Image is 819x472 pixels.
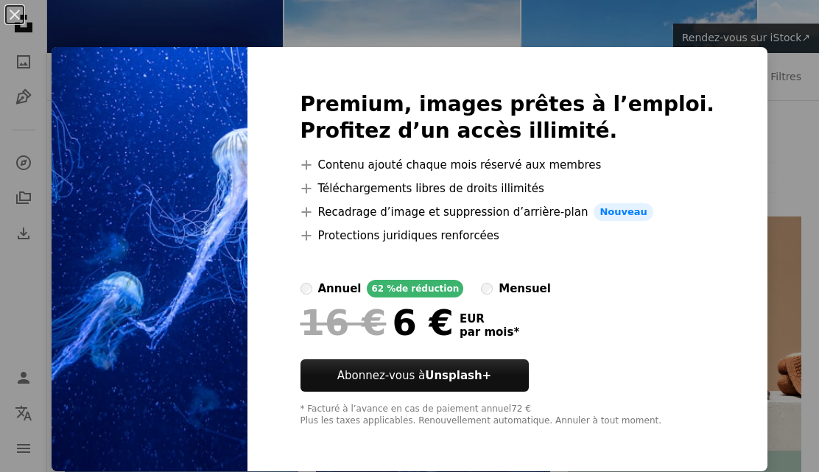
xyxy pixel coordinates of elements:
button: Abonnez-vous àUnsplash+ [300,359,529,392]
span: Nouveau [594,203,653,221]
input: mensuel [481,283,493,295]
img: premium_photo-1693723595870-2b8bad09b4c2 [52,47,247,471]
strong: Unsplash+ [425,369,491,382]
div: mensuel [499,280,551,297]
div: * Facturé à l’avance en cas de paiement annuel 72 € Plus les taxes applicables. Renouvellement au... [300,404,715,427]
h2: Premium, images prêtes à l’emploi. Profitez d’un accès illimité. [300,91,715,144]
span: par mois * [460,325,519,339]
div: 62 % de réduction [367,280,463,297]
span: 16 € [300,303,387,342]
div: 6 € [300,303,454,342]
div: annuel [318,280,362,297]
li: Téléchargements libres de droits illimités [300,180,715,197]
li: Protections juridiques renforcées [300,227,715,244]
li: Contenu ajouté chaque mois réservé aux membres [300,156,715,174]
input: annuel62 %de réduction [300,283,312,295]
li: Recadrage d’image et suppression d’arrière-plan [300,203,715,221]
span: EUR [460,312,519,325]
